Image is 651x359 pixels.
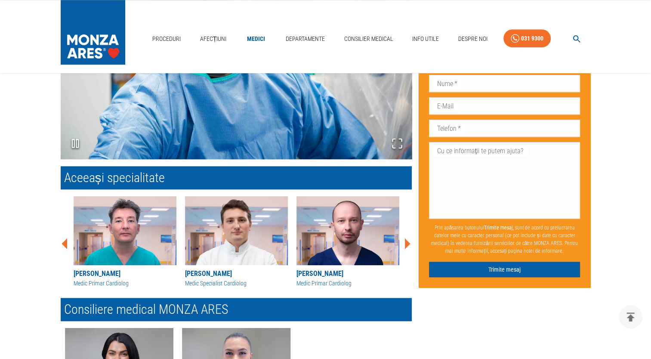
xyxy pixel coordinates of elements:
[340,30,396,48] a: Consilier Medical
[429,262,580,278] button: Trimite mesaj
[61,166,412,189] h2: Aceeași specialitate
[429,220,580,258] p: Prin apăsarea butonului , sunt de acord cu prelucrarea datelor mele cu caracter personal (ce pot ...
[296,279,399,288] div: Medic Primar Cardiolog
[503,29,551,48] a: 031 9300
[383,129,412,159] button: Open Fullscreen
[74,269,176,279] div: [PERSON_NAME]
[484,225,513,231] b: Trimite mesaj
[149,30,184,48] a: Proceduri
[521,33,543,44] div: 031 9300
[455,30,491,48] a: Despre Noi
[185,196,288,288] a: [PERSON_NAME]Medic Specialist Cardiolog
[296,269,399,279] div: [PERSON_NAME]
[619,305,642,329] button: delete
[185,196,288,265] img: Dr. Mihai Cocoi
[74,279,176,288] div: Medic Primar Cardiolog
[242,30,270,48] a: Medici
[74,196,176,288] a: [PERSON_NAME]Medic Primar Cardiolog
[409,30,442,48] a: Info Utile
[61,129,90,159] button: Play or Pause Slideshow
[197,30,230,48] a: Afecțiuni
[282,30,328,48] a: Departamente
[185,269,288,279] div: [PERSON_NAME]
[74,196,176,265] img: Dr. Radu Hagiu
[185,279,288,288] div: Medic Specialist Cardiolog
[61,298,412,321] h2: Consiliere medical MONZA ARES
[296,196,399,288] a: [PERSON_NAME]Medic Primar Cardiolog
[296,196,399,265] img: Dr. Horia Iuga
